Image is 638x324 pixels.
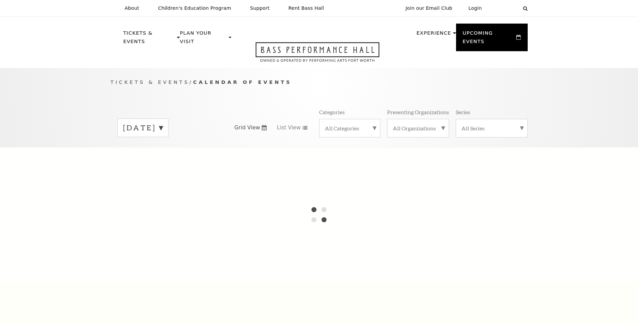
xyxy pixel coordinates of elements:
[123,123,163,133] label: [DATE]
[111,79,190,85] span: Tickets & Events
[111,78,528,87] p: /
[463,29,515,50] p: Upcoming Events
[416,29,451,41] p: Experience
[493,5,517,11] select: Select:
[158,5,231,11] p: Children's Education Program
[180,29,227,50] p: Plan Your Visit
[387,108,449,116] p: Presenting Organizations
[289,5,324,11] p: Rent Bass Hall
[461,125,522,132] label: All Series
[393,125,443,132] label: All Organizations
[123,29,176,50] p: Tickets & Events
[193,79,292,85] span: Calendar of Events
[319,108,345,116] p: Categories
[250,5,270,11] p: Support
[277,124,301,131] span: List View
[456,108,470,116] p: Series
[125,5,139,11] p: About
[325,125,375,132] label: All Categories
[234,124,260,131] span: Grid View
